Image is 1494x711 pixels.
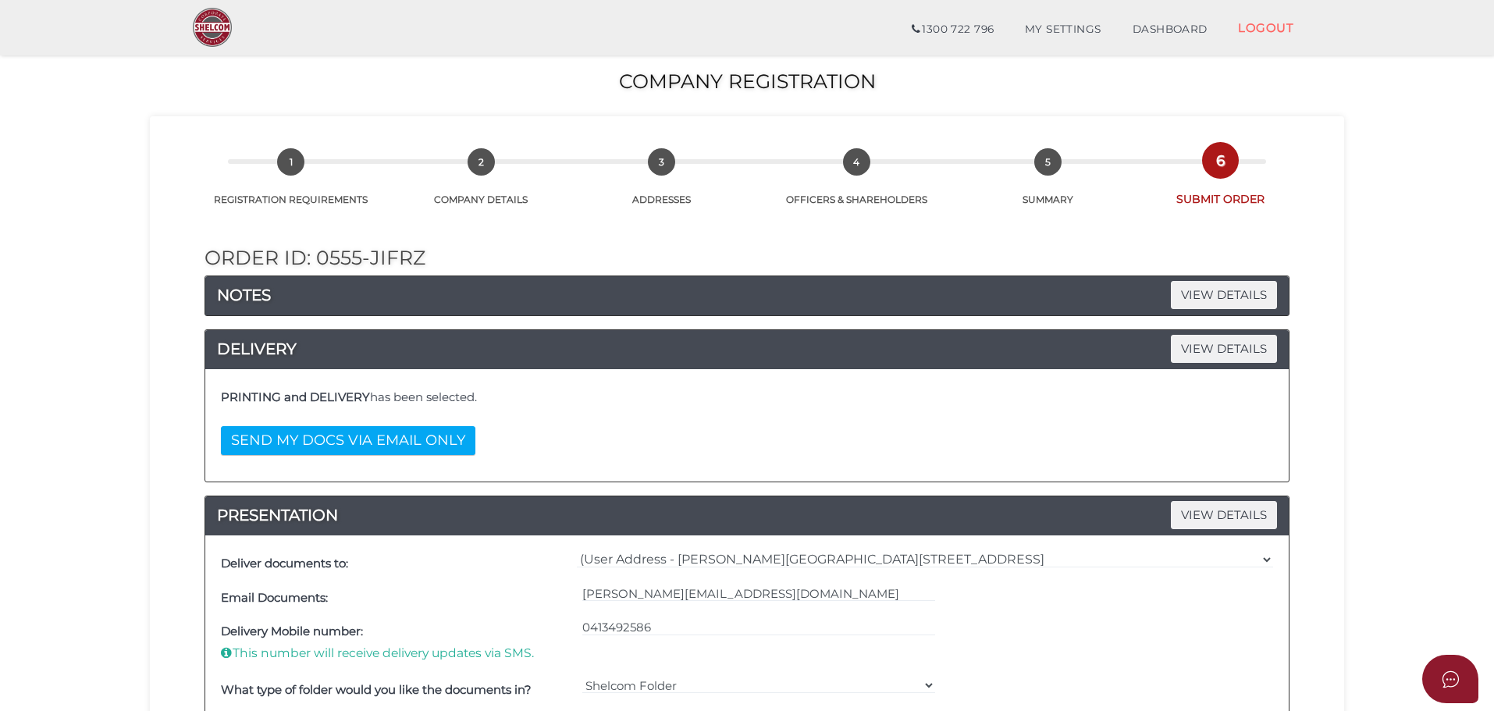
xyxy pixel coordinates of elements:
h2: Order ID: 0555-JIfRz [205,247,1289,269]
span: 1 [277,148,304,176]
span: 6 [1207,147,1234,174]
button: Open asap [1422,655,1478,703]
h4: NOTES [205,283,1289,308]
a: NOTESVIEW DETAILS [205,283,1289,308]
a: LOGOUT [1222,12,1309,44]
span: 2 [468,148,495,176]
a: PRESENTATIONVIEW DETAILS [205,503,1289,528]
a: 5SUMMARY [960,165,1137,206]
a: 1REGISTRATION REQUIREMENTS [189,165,393,206]
a: 4OFFICERS & SHAREHOLDERS [753,165,960,206]
a: 2COMPANY DETAILS [393,165,570,206]
p: This number will receive delivery updates via SMS. [221,645,574,662]
span: VIEW DETAILS [1171,501,1277,528]
input: Please enter a valid 10-digit phone number [582,619,936,636]
a: DELIVERYVIEW DETAILS [205,336,1289,361]
b: Email Documents: [221,590,328,605]
a: 6SUBMIT ORDER [1136,164,1305,207]
span: VIEW DETAILS [1171,281,1277,308]
h4: PRESENTATION [205,503,1289,528]
span: 3 [648,148,675,176]
span: VIEW DETAILS [1171,335,1277,362]
b: Deliver documents to: [221,556,348,571]
a: 3ADDRESSES [569,165,753,206]
b: What type of folder would you like the documents in? [221,682,532,697]
b: Delivery Mobile number: [221,624,363,638]
b: PRINTING and DELIVERY [221,389,370,404]
a: 1300 722 796 [896,14,1009,45]
span: 5 [1034,148,1062,176]
button: SEND MY DOCS VIA EMAIL ONLY [221,426,475,455]
h4: has been selected. [221,391,1273,404]
span: 4 [843,148,870,176]
a: DASHBOARD [1117,14,1223,45]
a: MY SETTINGS [1009,14,1117,45]
h4: DELIVERY [205,336,1289,361]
